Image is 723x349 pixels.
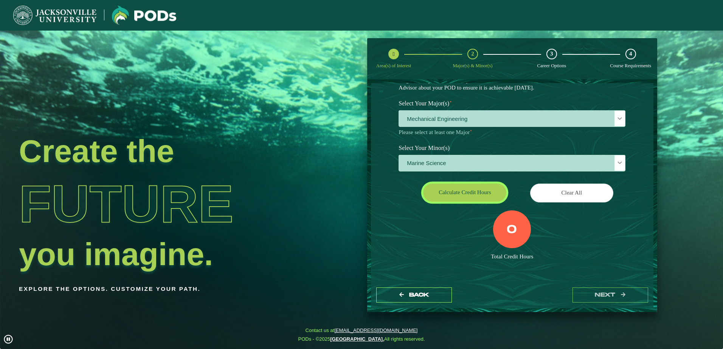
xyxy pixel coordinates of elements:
button: Clear All [530,184,613,202]
h2: you imagine. [19,238,306,270]
span: 3 [550,50,553,57]
span: Back [409,292,429,298]
h2: Create the [19,135,306,167]
button: Back [376,287,452,303]
a: [EMAIL_ADDRESS][DOMAIN_NAME] [334,327,417,333]
img: Jacksonville University logo [112,6,176,25]
span: 2 [471,50,474,57]
span: Contact us at [298,327,425,334]
label: Select Your Major(s) [393,97,631,111]
sup: ⋆ [470,128,472,133]
span: Course Requirements [610,63,651,68]
span: Major(s) & Minor(s) [453,63,492,68]
span: Mechanical Engineering [399,111,625,127]
button: Calculate credit hours [423,184,506,201]
span: Marine Science [399,155,625,171]
a: [GEOGRAPHIC_DATA]. [330,336,384,342]
span: 4 [629,50,632,57]
span: Career Options [537,63,566,68]
div: Total Credit Hours [399,253,625,260]
button: next [573,287,648,303]
label: 0 [507,223,517,237]
h1: Future [19,170,306,238]
p: Explore the options. Customize your path. [19,283,306,295]
span: Area(s) of Interest [376,63,411,68]
sup: ⋆ [449,99,452,104]
img: Jacksonville University logo [13,6,96,25]
p: Please select at least one Major [399,129,625,136]
span: PODs - ©2025 All rights reserved. [298,336,425,342]
label: Select Your Minor(s) [393,141,631,155]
